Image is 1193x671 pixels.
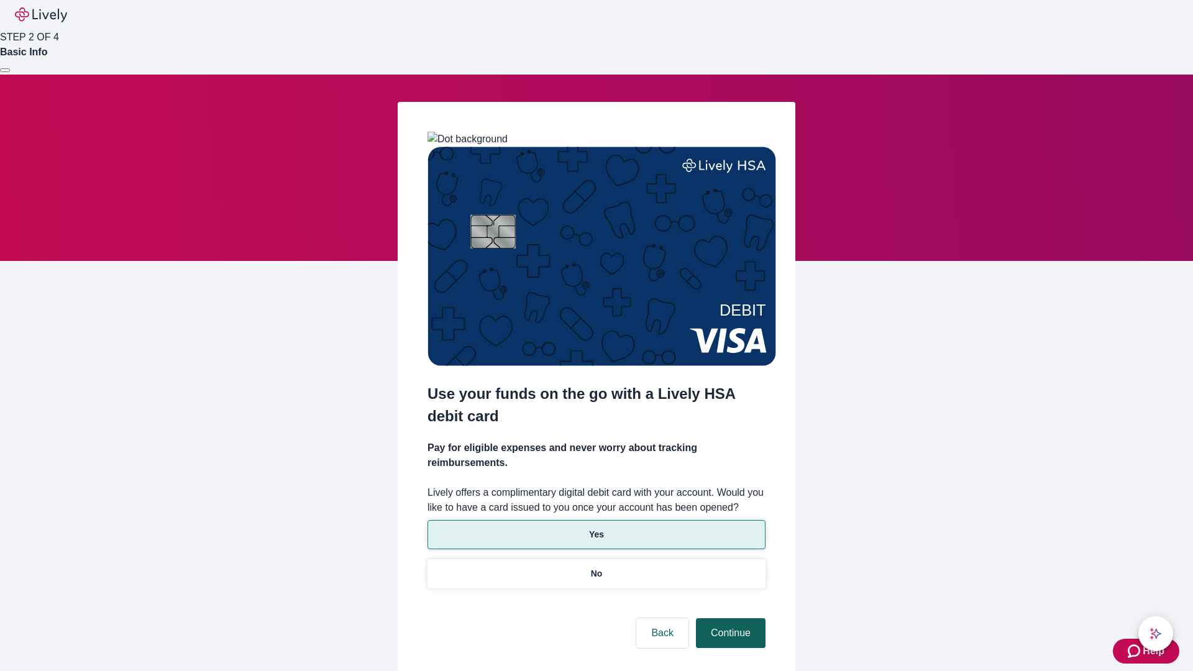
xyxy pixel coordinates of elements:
svg: Zendesk support icon [1128,644,1143,659]
img: Lively [15,7,67,22]
p: Yes [589,528,604,541]
img: Debit card [427,147,776,366]
span: Help [1143,644,1164,659]
label: Lively offers a complimentary digital debit card with your account. Would you like to have a card... [427,485,766,515]
button: chat [1138,616,1173,651]
img: Dot background [427,132,508,147]
button: Zendesk support iconHelp [1113,639,1179,664]
h4: Pay for eligible expenses and never worry about tracking reimbursements. [427,440,766,470]
h2: Use your funds on the go with a Lively HSA debit card [427,383,766,427]
p: No [591,567,603,580]
svg: Lively AI Assistant [1150,628,1162,640]
button: Yes [427,520,766,549]
button: Continue [696,618,766,648]
button: No [427,559,766,588]
button: Back [636,618,688,648]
